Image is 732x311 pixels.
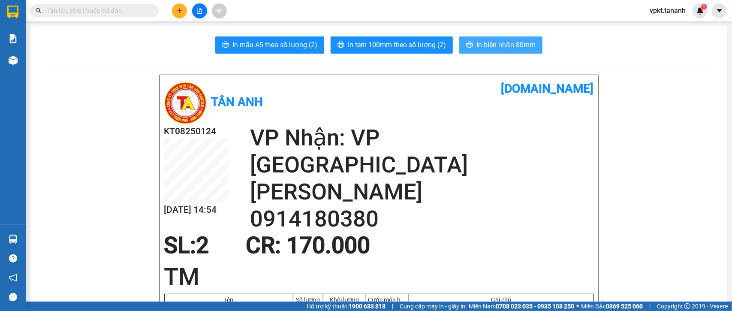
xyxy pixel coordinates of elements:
[212,3,227,18] button: aim
[73,28,142,38] div: C. THƯ
[250,205,594,232] h2: 0914180380
[606,303,643,310] strong: 0369 525 060
[696,7,704,15] img: icon-new-feature
[400,302,467,311] span: Cung cấp máy in - giấy in:
[9,293,17,301] span: message
[36,8,42,14] span: search
[72,55,143,67] div: 60.000
[496,303,574,310] strong: 0708 023 035 - 0935 103 250
[47,6,148,15] input: Tìm tên, số ĐT hoặc mã đơn
[9,254,17,263] span: question-circle
[701,4,707,10] sup: 1
[712,3,727,18] button: caret-down
[73,38,142,50] div: 0382130718
[392,302,393,311] span: |
[7,8,21,17] span: Gửi:
[246,232,370,259] span: CR : 170.000
[337,41,344,49] span: printer
[643,5,693,16] span: vpkt.tananh
[192,3,207,18] button: file-add
[164,203,229,217] h2: [DATE] 14:54
[73,8,94,17] span: Nhận:
[73,7,142,28] div: VP [PERSON_NAME]
[325,296,364,303] div: Khối lượng
[211,95,263,109] b: Tân Anh
[216,8,222,14] span: aim
[72,57,84,66] span: CC :
[222,41,229,49] span: printer
[164,260,594,294] h1: TM
[411,296,591,303] div: Ghi chú
[576,305,579,308] span: ⚪️
[349,303,386,310] strong: 1900 633 818
[649,302,651,311] span: |
[167,296,291,303] div: Tên
[702,4,705,10] span: 1
[196,232,209,259] span: 2
[164,124,229,139] h2: KT08250124
[459,36,542,54] button: printerIn biên nhận 80mm
[9,274,17,282] span: notification
[476,39,536,50] span: In biên nhận 80mm
[684,303,690,309] span: copyright
[469,302,574,311] span: Miền Nam
[250,124,594,178] h2: VP Nhận: VP [GEOGRAPHIC_DATA]
[581,302,643,311] span: Miền Bắc
[9,235,18,244] img: warehouse-icon
[7,38,67,50] div: 0905136778
[7,28,67,38] div: A. TOÀN
[716,7,723,15] span: caret-down
[250,178,594,205] h2: [PERSON_NAME]
[7,6,18,18] img: logo-vxr
[232,39,317,50] span: In mẫu A5 theo số lượng (2)
[348,39,446,50] span: In tem 100mm theo số lượng (2)
[164,232,196,259] span: SL:
[331,36,453,54] button: printerIn tem 100mm theo số lượng (2)
[501,82,594,96] b: [DOMAIN_NAME]
[172,3,187,18] button: plus
[164,82,207,124] img: logo.jpg
[9,56,18,65] img: warehouse-icon
[7,7,67,28] div: VP Kon Tum
[177,8,183,14] span: plus
[9,34,18,43] img: solution-icon
[307,302,386,311] span: Hỗ trợ kỹ thuật:
[196,8,202,14] span: file-add
[295,296,321,303] div: Số lượng
[215,36,324,54] button: printerIn mẫu A5 theo số lượng (2)
[466,41,473,49] span: printer
[368,296,407,303] div: Cước món hàng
